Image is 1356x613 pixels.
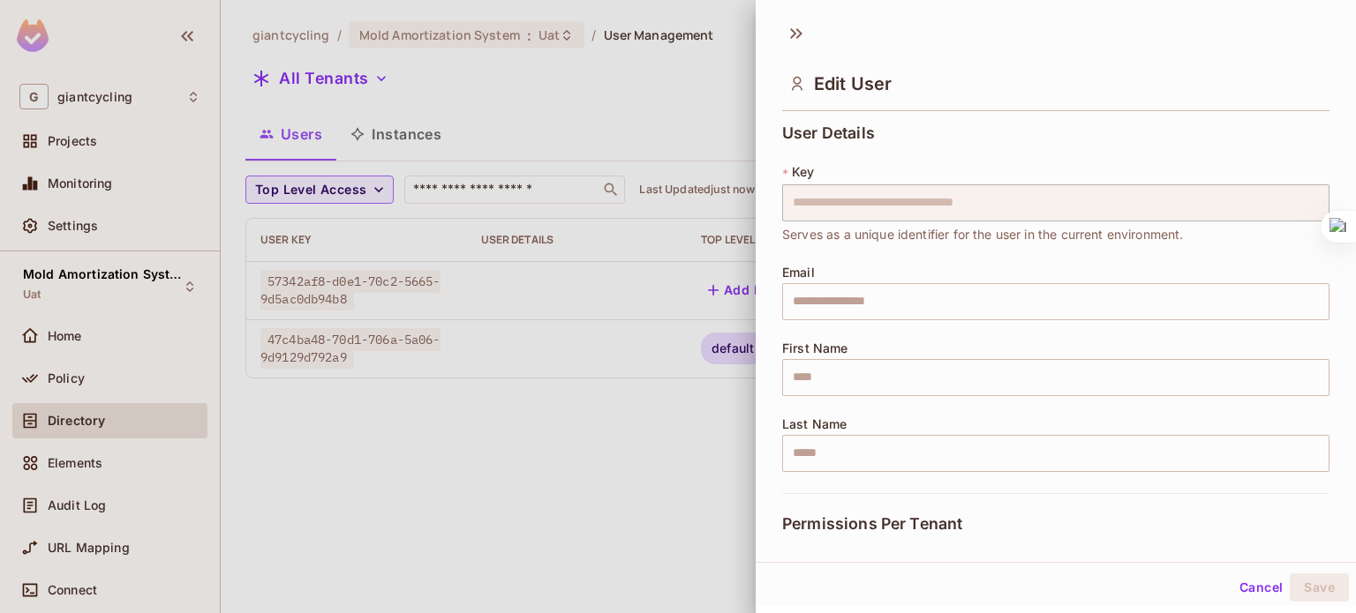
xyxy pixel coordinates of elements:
span: First Name [782,341,848,355]
span: Key [792,165,814,179]
span: User Details [782,124,875,142]
span: Serves as a unique identifier for the user in the current environment. [782,225,1184,244]
span: Email [782,265,815,280]
span: Last Name [782,417,847,431]
button: Save [1290,573,1349,602]
button: Cancel [1232,573,1290,602]
span: Permissions Per Tenant [782,515,962,533]
span: Edit User [814,73,892,94]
